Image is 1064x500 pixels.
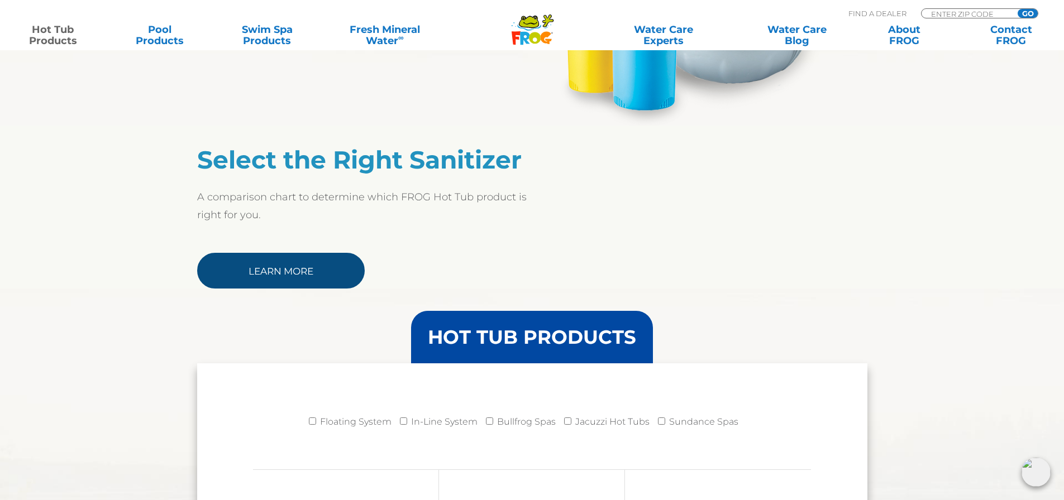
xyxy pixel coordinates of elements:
[930,9,1005,18] input: Zip Code Form
[497,411,556,433] label: Bullfrog Spas
[320,411,392,433] label: Floating System
[596,24,731,46] a: Water CareExperts
[428,328,636,347] h3: HOT TUB PRODUCTS
[197,145,532,174] h2: Select the Right Sanitizer
[1022,458,1051,487] img: openIcon
[226,24,309,46] a: Swim SpaProducts
[669,411,738,433] label: Sundance Spas
[197,253,365,289] a: Learn More
[970,24,1053,46] a: ContactFROG
[755,24,838,46] a: Water CareBlog
[197,188,532,224] p: A comparison chart to determine which FROG Hot Tub product is right for you.
[411,411,478,433] label: In-Line System
[862,24,946,46] a: AboutFROG
[1018,9,1038,18] input: GO
[332,24,437,46] a: Fresh MineralWater∞
[11,24,94,46] a: Hot TubProducts
[848,8,906,18] p: Find A Dealer
[398,33,404,42] sup: ∞
[575,411,650,433] label: Jacuzzi Hot Tubs
[118,24,202,46] a: PoolProducts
